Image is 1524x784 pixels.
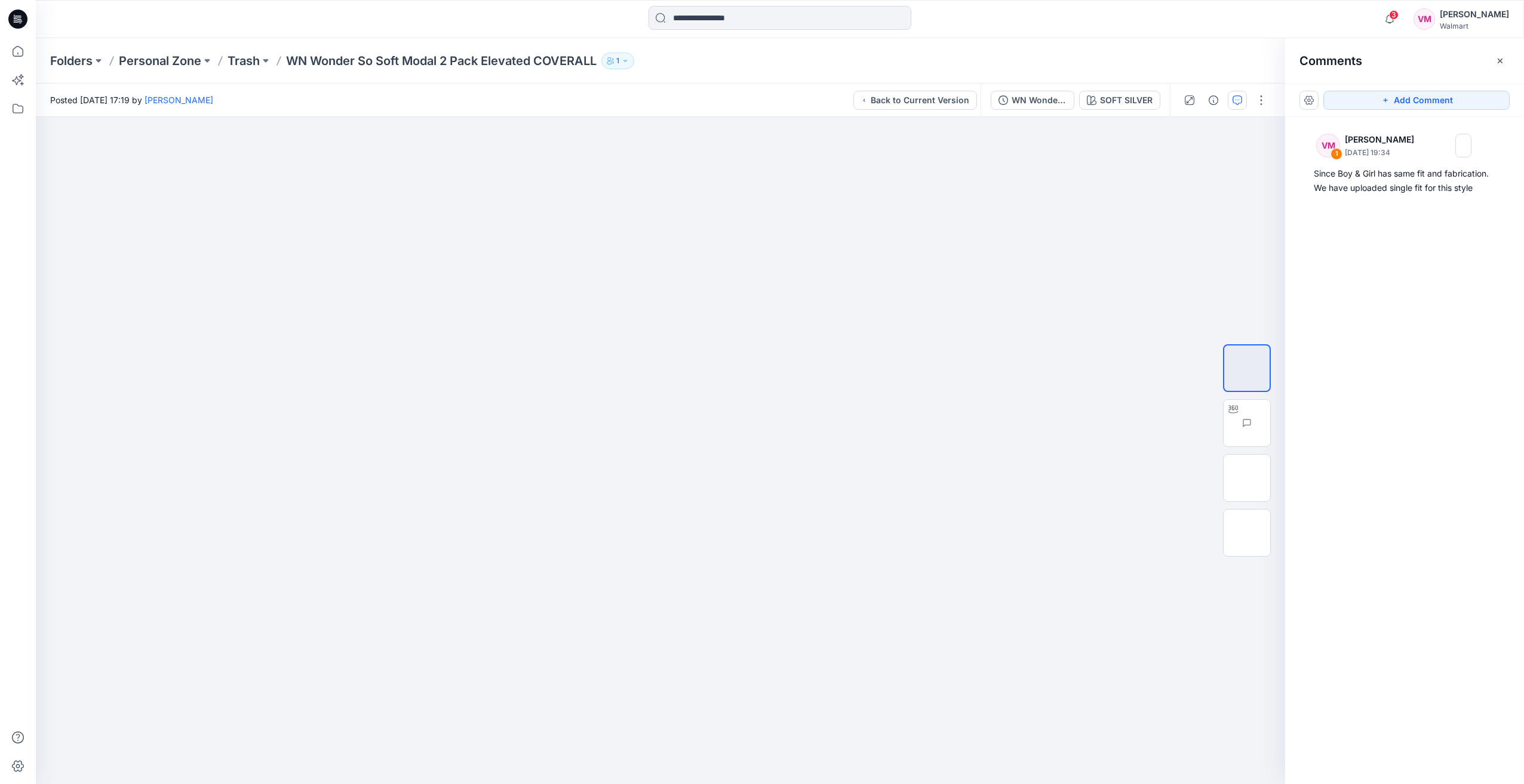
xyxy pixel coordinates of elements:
[1314,166,1495,195] div: Since Boy & Girl has same fit and fabrication. We have uploaded single fit for this style
[616,54,619,67] p: 1
[1012,94,1067,107] div: WN Wonder So Soft Modal 2 Pack Elevated COVERALL
[1345,147,1422,159] p: [DATE] 19:34
[50,53,93,69] a: Folders
[50,94,213,106] span: Posted [DATE] 17:19 by
[1345,132,1422,147] p: [PERSON_NAME]
[119,53,201,69] a: Personal Zone
[1316,134,1340,158] div: VM
[286,53,597,69] p: WN Wonder So Soft Modal 2 Pack Elevated COVERALL
[1204,91,1223,110] button: Details
[1079,91,1160,110] button: SOFT SILVER
[1100,94,1153,107] div: SOFT SILVER
[1389,10,1399,20] span: 3
[1440,7,1509,21] div: [PERSON_NAME]
[991,91,1074,110] button: WN Wonder So Soft Modal 2 Pack Elevated COVERALL
[853,91,977,110] button: Back to Current Version
[228,53,260,69] a: Trash
[1440,21,1509,30] div: Walmart
[601,53,634,69] button: 1
[1299,54,1362,68] h2: Comments
[1331,148,1342,160] div: 1
[145,95,213,105] a: [PERSON_NAME]
[1323,91,1510,110] button: Add Comment
[1414,8,1435,30] div: VM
